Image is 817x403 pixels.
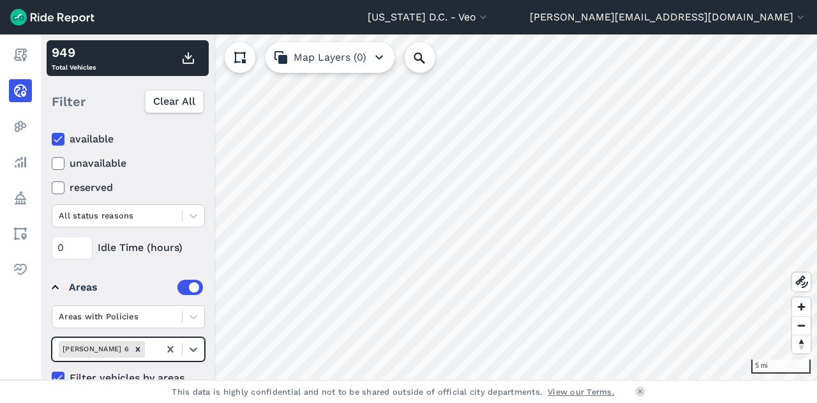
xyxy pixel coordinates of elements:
a: Report [9,43,32,66]
canvas: Map [41,34,817,380]
a: Areas [9,222,32,245]
a: Policy [9,186,32,209]
input: Search Location or Vehicles [405,42,456,73]
a: Realtime [9,79,32,102]
button: Zoom out [792,316,811,335]
button: Reset bearing to north [792,335,811,353]
label: unavailable [52,156,205,171]
a: Analyze [9,151,32,174]
img: Ride Report [10,9,94,26]
div: 5 mi [751,360,811,374]
button: Clear All [145,90,204,113]
button: Map Layers (0) [266,42,394,73]
button: [PERSON_NAME][EMAIL_ADDRESS][DOMAIN_NAME] [530,10,807,25]
div: Total Vehicles [52,43,96,73]
button: Zoom in [792,298,811,316]
div: 949 [52,43,96,62]
div: Areas [69,280,203,295]
div: Remove Ward 6 [131,341,145,357]
button: [US_STATE] D.C. - Veo [368,10,490,25]
label: Filter vehicles by areas [52,370,205,386]
a: Heatmaps [9,115,32,138]
label: available [52,132,205,147]
span: Clear All [153,94,195,109]
a: Health [9,258,32,281]
div: [PERSON_NAME] 6 [59,341,131,357]
summary: Areas [52,270,203,305]
a: View our Terms. [548,386,615,398]
label: reserved [52,180,205,195]
div: Idle Time (hours) [52,236,205,259]
div: Filter [47,82,209,121]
